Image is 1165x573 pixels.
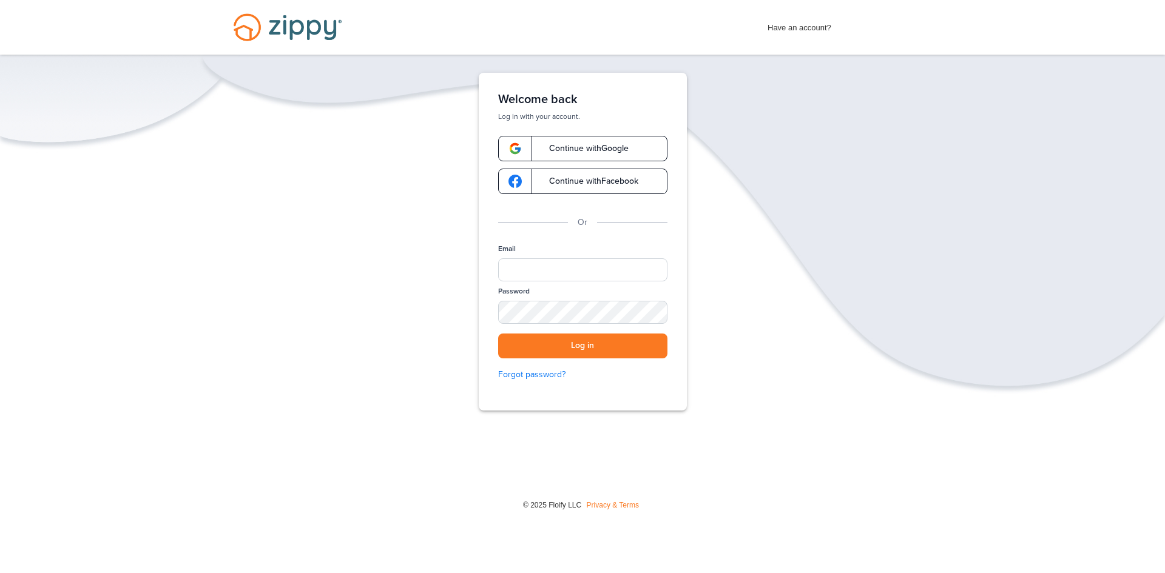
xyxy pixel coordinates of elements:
[498,244,516,254] label: Email
[508,142,522,155] img: google-logo
[498,112,667,121] p: Log in with your account.
[498,286,530,297] label: Password
[523,501,581,509] span: © 2025 Floify LLC
[498,136,667,161] a: google-logoContinue withGoogle
[537,144,629,153] span: Continue with Google
[498,92,667,107] h1: Welcome back
[587,501,639,509] a: Privacy & Terms
[578,216,587,229] p: Or
[498,258,667,281] input: Email
[498,333,667,358] button: Log in
[498,368,667,381] a: Forgot password?
[498,169,667,194] a: google-logoContinue withFacebook
[768,15,831,35] span: Have an account?
[537,177,638,186] span: Continue with Facebook
[508,175,522,188] img: google-logo
[498,301,667,324] input: Password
